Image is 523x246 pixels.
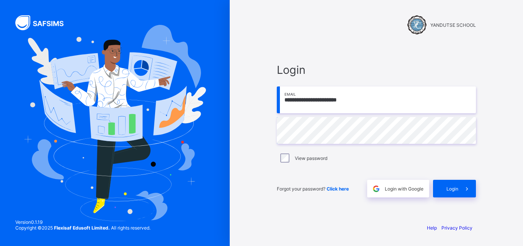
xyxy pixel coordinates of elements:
span: Copyright © 2025 All rights reserved. [15,225,150,231]
span: YANDUTSE SCHOOL [430,22,476,28]
span: Login with Google [385,186,423,192]
img: Hero Image [24,25,206,221]
span: Forgot your password? [277,186,349,192]
span: Version 0.1.19 [15,219,150,225]
span: Login [446,186,458,192]
span: Login [277,63,476,77]
a: Help [427,225,437,231]
strong: Flexisaf Edusoft Limited. [54,225,110,231]
img: google.396cfc9801f0270233282035f929180a.svg [372,184,381,193]
img: SAFSIMS Logo [15,15,73,30]
label: View password [295,155,327,161]
a: Click here [327,186,349,192]
a: Privacy Policy [441,225,472,231]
